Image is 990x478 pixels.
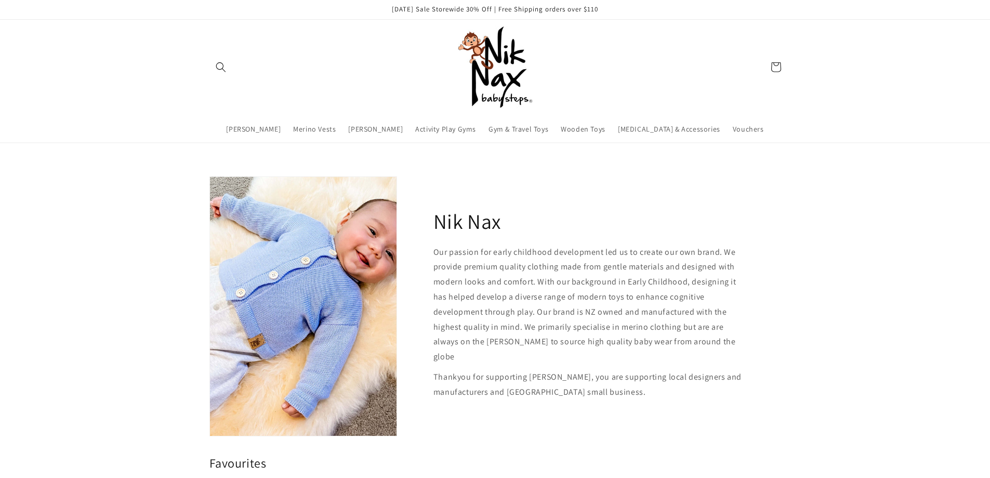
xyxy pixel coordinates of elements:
[612,118,727,140] a: [MEDICAL_DATA] & Accessories
[409,118,482,140] a: Activity Play Gyms
[392,5,598,14] span: [DATE] Sale Storewide 30% Off | Free Shipping orders over $110
[433,208,501,235] h2: Nik Nax
[555,118,612,140] a: Wooden Toys
[287,118,342,140] a: Merino Vests
[482,118,555,140] a: Gym & Travel Toys
[293,124,336,134] span: Merino Vests
[348,124,403,134] span: [PERSON_NAME]
[489,124,548,134] span: Gym & Travel Toys
[618,124,720,134] span: [MEDICAL_DATA] & Accessories
[209,455,781,471] h2: Favourites
[209,56,232,79] summary: Search
[342,118,409,140] a: [PERSON_NAME]
[727,118,770,140] a: Vouchers
[733,124,764,134] span: Vouchers
[415,124,476,134] span: Activity Play Gyms
[450,22,540,113] a: Nik Nax
[433,370,745,400] p: Thankyou for supporting [PERSON_NAME], you are supporting local designers and manufacturers and [...
[220,118,287,140] a: [PERSON_NAME]
[226,124,281,134] span: [PERSON_NAME]
[561,124,605,134] span: Wooden Toys
[454,25,537,109] img: Nik Nax
[433,245,745,365] p: Our passion for early childhood development led us to create our own brand. We provide premium qu...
